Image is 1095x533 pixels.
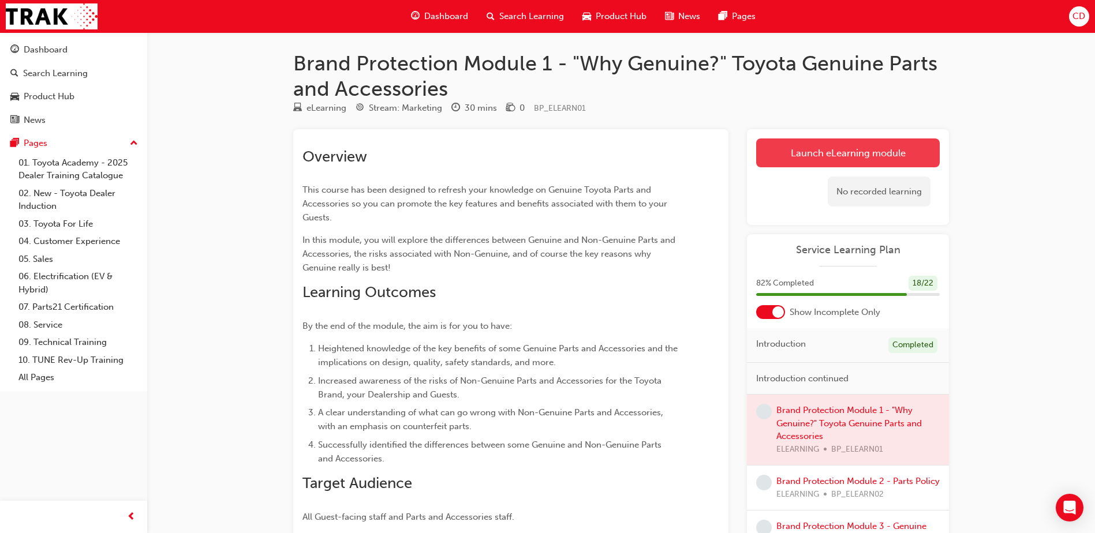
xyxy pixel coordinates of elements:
a: guage-iconDashboard [402,5,477,28]
div: No recorded learning [828,177,930,207]
div: Completed [888,337,937,353]
span: Overview [302,148,367,166]
h1: Brand Protection Module 1 - "Why Genuine?" Toyota Genuine Parts and Accessories [293,51,949,101]
span: target-icon [356,103,364,114]
span: Search Learning [499,10,564,23]
a: 01. Toyota Academy - 2025 Dealer Training Catalogue [14,154,143,185]
span: CD [1072,10,1085,23]
a: 05. Sales [14,250,143,268]
span: 82 % Completed [756,277,814,290]
span: up-icon [130,136,138,151]
span: In this module, you will explore the differences between Genuine and Non-Genuine Parts and Access... [302,235,678,273]
a: 03. Toyota For Life [14,215,143,233]
span: prev-icon [127,510,136,524]
a: search-iconSearch Learning [477,5,573,28]
div: Price [506,101,525,115]
a: news-iconNews [656,5,709,28]
span: guage-icon [10,45,19,55]
span: search-icon [10,69,18,79]
div: Product Hub [24,90,74,103]
span: pages-icon [10,138,19,149]
span: news-icon [10,115,19,126]
span: Dashboard [424,10,468,23]
div: Stream [356,101,442,115]
button: DashboardSearch LearningProduct HubNews [5,37,143,133]
div: 30 mins [465,102,497,115]
a: Service Learning Plan [756,243,940,257]
span: This course has been designed to refresh your knowledge on Genuine Toyota Parts and Accessories s... [302,185,670,223]
a: 09. Technical Training [14,333,143,351]
a: 02. New - Toyota Dealer Induction [14,185,143,215]
a: Product Hub [5,86,143,107]
div: 18 / 22 [909,276,937,291]
div: Type [293,101,346,115]
span: Show Incomplete Only [790,306,880,319]
span: money-icon [506,103,515,114]
button: Pages [5,133,143,154]
div: eLearning [307,102,346,115]
span: pages-icon [719,9,727,24]
span: All Guest-facing staff and Parts and Accessories staff. [302,512,514,522]
div: Open Intercom Messenger [1056,494,1083,521]
span: Learning resource code [534,103,586,113]
span: car-icon [10,92,19,102]
span: guage-icon [411,9,420,24]
span: clock-icon [451,103,460,114]
div: 0 [520,102,525,115]
span: Target Audience [302,474,412,492]
img: Trak [6,3,98,29]
a: News [5,110,143,131]
div: Stream: Marketing [369,102,442,115]
span: learningResourceType_ELEARNING-icon [293,103,302,114]
div: Pages [24,137,47,150]
a: 10. TUNE Rev-Up Training [14,351,143,369]
span: Heightened knowledge of the key benefits of some Genuine Parts and Accessories and the implicatio... [318,343,680,367]
a: car-iconProduct Hub [573,5,656,28]
span: Pages [732,10,756,23]
span: car-icon [582,9,591,24]
a: All Pages [14,369,143,386]
a: Dashboard [5,39,143,61]
span: News [678,10,700,23]
span: BP_ELEARN02 [831,488,884,501]
div: Dashboard [24,43,68,57]
a: Launch eLearning module [756,138,940,167]
span: Introduction continued [756,372,849,385]
a: 07. Parts21 Certification [14,298,143,316]
span: Introduction [756,337,806,351]
a: 04. Customer Experience [14,232,143,250]
span: search-icon [487,9,495,24]
div: Duration [451,101,497,115]
a: 06. Electrification (EV & Hybrid) [14,268,143,298]
a: Search Learning [5,63,143,84]
a: pages-iconPages [709,5,765,28]
span: learningRecordVerb_NONE-icon [756,404,772,419]
span: Increased awareness of the risks of Non-Genuine Parts and Accessories for the Toyota Brand, your ... [318,376,664,400]
span: ELEARNING [776,488,819,501]
span: learningRecordVerb_NONE-icon [756,475,772,490]
span: news-icon [665,9,674,24]
div: News [24,114,46,127]
span: A clear understanding of what can go wrong with Non-Genuine Parts and Accessories, with an emphas... [318,407,666,431]
a: Brand Protection Module 2 - Parts Policy [776,476,940,486]
span: Product Hub [596,10,646,23]
span: Successfully identified the differences between some Genuine and Non-Genuine Parts and Accessories. [318,440,664,464]
div: Search Learning [23,67,88,80]
span: By the end of the module, the aim is for you to have: [302,321,512,331]
a: 08. Service [14,316,143,334]
span: Learning Outcomes [302,283,436,301]
button: CD [1069,6,1089,27]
